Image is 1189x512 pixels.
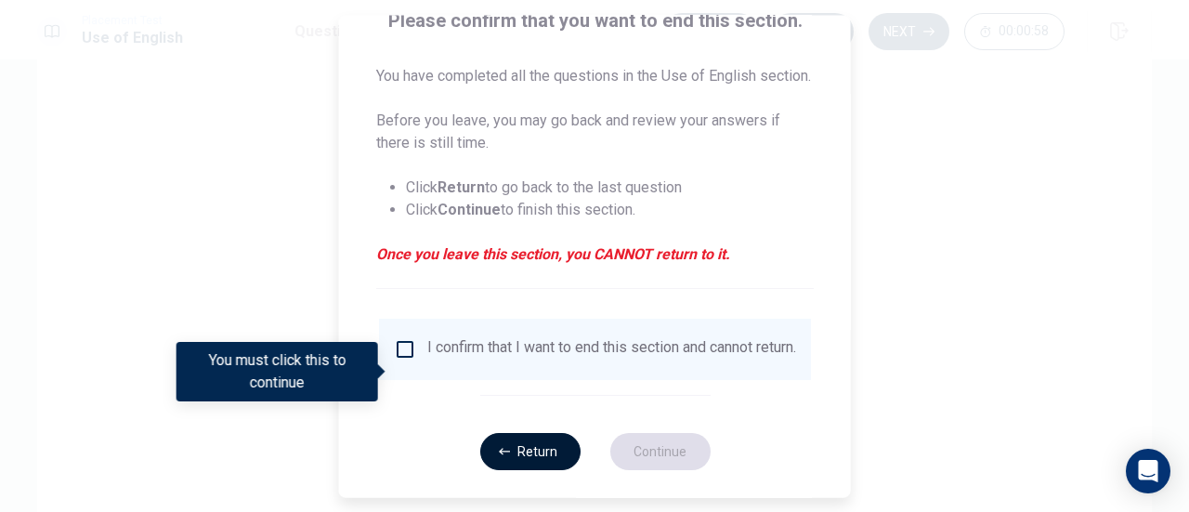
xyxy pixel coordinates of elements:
strong: Return [438,178,485,196]
p: You have completed all the questions in the Use of English section. [376,65,814,87]
em: Once you leave this section, you CANNOT return to it. [376,243,814,266]
div: Open Intercom Messenger [1126,449,1170,493]
button: Continue [609,433,710,470]
li: Click to go back to the last question [406,177,814,199]
li: Click to finish this section. [406,199,814,221]
span: You must click this to continue [394,338,416,361]
strong: Continue [438,201,501,218]
button: Return [479,433,580,470]
div: I confirm that I want to end this section and cannot return. [427,338,796,361]
p: Before you leave, you may go back and review your answers if there is still time. [376,110,814,154]
div: You must click this to continue [176,342,378,401]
